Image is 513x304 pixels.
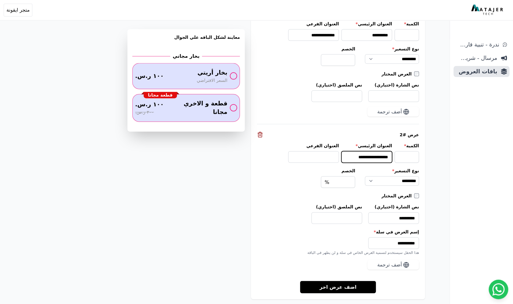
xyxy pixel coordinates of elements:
label: العرض المختار [381,71,414,77]
label: الكمية [394,21,419,27]
h2: بخار مجاني [170,53,202,60]
span: مرسال - شريط دعاية [456,54,497,62]
span: ٢٠٠ ر.س. [135,109,154,116]
label: الكمية [394,143,419,149]
img: MatajerTech Logo [471,5,504,16]
button: أضف ترجمة [367,260,419,270]
label: نص الملصق (اختياري) [311,82,362,88]
span: قطعة و الاخري مجانا [169,99,227,117]
label: العنوان الفرعي [288,21,339,27]
div: هذا الحقل سيستخدم لتسمية العرض الخاص في سلة و لن يظهر في الباقة [257,250,419,255]
div: عرض #2 [257,132,419,138]
label: إسم العرض في سلة [257,229,419,235]
div: قطعة مجانا [144,92,177,99]
a: اضف عرض اخر [300,281,376,293]
span: باقات العروض [456,67,497,76]
label: نص الشارة (اختياري) [368,82,419,88]
span: ١٠٠ ر.س. [135,72,164,81]
span: أضف ترجمة [377,261,402,269]
label: العرض المختار [381,193,414,199]
span: أضف ترجمة [377,108,402,115]
label: الخصم [321,168,355,174]
label: نص الشارة (اختياري) [368,204,419,210]
label: نوع التسعير [365,168,419,174]
label: نوع التسعير [365,46,419,52]
span: متجر ايقونة [6,6,30,14]
h3: معاينة لشكل الباقه علي الجوال [132,34,240,48]
label: نص الملصق (اختياري) [311,204,362,210]
span: % [324,179,329,186]
span: ١٠٠ ر.س. [135,100,164,109]
label: العنوان الرئيسي [341,21,392,27]
span: السعر الافتراضي [197,77,227,84]
span: ندرة - تنبية قارب علي النفاذ [456,40,499,49]
label: الخصم [321,46,355,52]
button: متجر ايقونة [4,4,32,16]
button: أضف ترجمة [367,107,419,117]
span: بخار أريتي [197,68,227,77]
label: العنوان الفرعي [288,143,339,149]
label: العنوان الرئيسي [341,143,392,149]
